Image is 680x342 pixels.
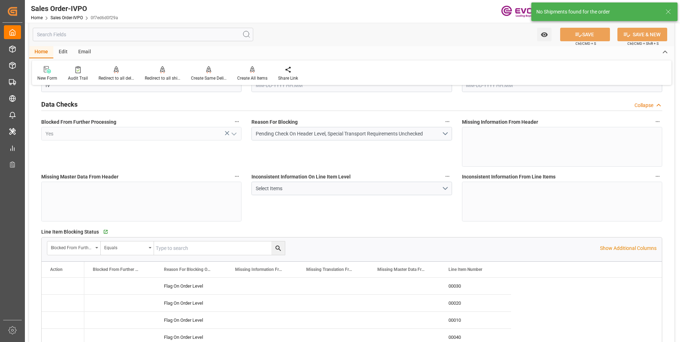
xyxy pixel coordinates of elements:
div: Flag On Order Level [155,312,227,328]
span: Missing Translation From Master Data [306,267,354,272]
button: open menu [47,241,101,255]
div: Press SPACE to select this row. [42,295,84,312]
div: Share Link [278,75,298,81]
span: Inconsistent Information From Line Items [462,173,556,181]
span: Line Item Number [448,267,482,272]
span: Inconsistent Information On Line Item Level [251,173,351,181]
div: Sales Order-IVPO [31,3,118,14]
button: open menu [228,128,239,139]
input: MM-DD-YYYY HH:MM [462,79,662,92]
div: Redirect to all deliveries [99,75,134,81]
input: Search Fields [33,28,253,41]
span: Missing Master Data From Header [41,173,118,181]
button: SAVE [560,28,610,41]
div: Action [50,267,63,272]
div: 00030 [440,278,511,294]
button: Missing Information From Header [653,117,662,126]
div: 00010 [440,312,511,328]
button: Blocked From Further Processing [232,117,241,126]
span: Missing Information From Header [462,118,538,126]
button: Missing Master Data From Header [232,172,241,181]
div: Press SPACE to select this row. [84,295,511,312]
button: open menu [537,28,552,41]
div: Flag On Order Level [155,295,227,311]
span: Missing Information From Line Item [235,267,283,272]
span: Missing Master Data From SAP [377,267,425,272]
span: Ctrl/CMD + Shift + S [627,41,659,46]
div: Press SPACE to select this row. [42,312,84,329]
span: Line Item Blocking Status [41,228,99,236]
div: New Form [37,75,57,81]
button: open menu [251,127,452,140]
div: Redirect to all shipments [145,75,180,81]
span: Blocked From Further Processing [93,267,140,272]
div: Select Items [256,185,442,192]
span: Reason For Blocking On This Line Item [164,267,212,272]
div: Equals [104,243,146,251]
div: Home [29,46,53,58]
img: Evonik-brand-mark-Deep-Purple-RGB.jpeg_1700498283.jpeg [501,5,547,18]
div: Edit [53,46,73,58]
input: Type to search [154,241,285,255]
a: Home [31,15,43,20]
button: Reason For Blocking [443,117,452,126]
div: No Shipments found for the order [536,8,659,16]
div: Create All Items [237,75,267,81]
div: 00020 [440,295,511,311]
div: Press SPACE to select this row. [84,278,511,295]
span: Reason For Blocking [251,118,298,126]
button: SAVE & NEW [617,28,667,41]
input: MM-DD-YYYY HH:MM [251,79,452,92]
div: Press SPACE to select this row. [42,278,84,295]
div: Press SPACE to select this row. [84,312,511,329]
button: open menu [251,182,452,195]
div: Create Same Delivery Date [191,75,227,81]
button: Inconsistent Information On Line Item Level [443,172,452,181]
button: open menu [101,241,154,255]
span: Ctrl/CMD + S [575,41,596,46]
div: Blocked From Further Processing [51,243,93,251]
h2: Data Checks [41,100,78,109]
div: Flag On Order Level [155,278,227,294]
button: search button [271,241,285,255]
div: Collapse [634,102,653,109]
p: Show Additional Columns [600,245,657,252]
div: Audit Trail [68,75,88,81]
div: Email [73,46,96,58]
button: Inconsistent Information From Line Items [653,172,662,181]
div: Pending Check On Header Level, Special Transport Requirements Unchecked [256,130,442,138]
a: Sales Order-IVPO [51,15,83,20]
span: Blocked From Further Processing [41,118,116,126]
